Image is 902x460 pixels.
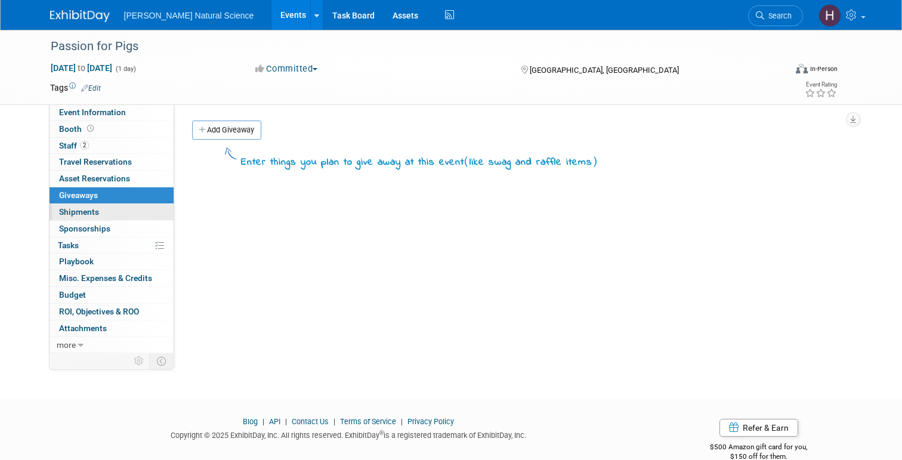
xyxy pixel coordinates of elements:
span: Asset Reservations [59,174,130,183]
div: Enter things you plan to give away at this event like swag and raffle items [241,154,598,170]
img: ExhibitDay [50,10,110,22]
span: Sponsorships [59,224,110,233]
div: Event Rating [805,82,837,88]
a: Blog [243,417,258,426]
span: | [282,417,290,426]
a: Shipments [50,204,174,220]
a: Tasks [50,237,174,254]
span: ( [464,155,469,167]
span: Playbook [59,257,94,266]
a: Edit [81,84,101,92]
span: ) [592,155,598,167]
span: Giveaways [59,190,98,200]
td: Toggle Event Tabs [149,353,174,369]
span: Booth not reserved yet [85,124,96,133]
span: Shipments [59,207,99,217]
span: Tasks [58,240,79,250]
span: Travel Reservations [59,157,132,166]
a: Booth [50,121,174,137]
button: Committed [251,63,322,75]
a: Giveaways [50,187,174,203]
a: Add Giveaway [192,121,261,140]
span: (1 day) [115,65,136,73]
span: Attachments [59,323,107,333]
span: Event Information [59,107,126,117]
span: [GEOGRAPHIC_DATA], [GEOGRAPHIC_DATA] [530,66,679,75]
a: Travel Reservations [50,154,174,170]
a: Sponsorships [50,221,174,237]
span: more [57,340,76,350]
a: Asset Reservations [50,171,174,187]
a: ROI, Objectives & ROO [50,304,174,320]
a: Contact Us [292,417,329,426]
a: Staff2 [50,138,174,154]
a: API [269,417,280,426]
a: Misc. Expenses & Credits [50,270,174,286]
a: Refer & Earn [719,419,798,437]
img: Format-Inperson.png [796,64,808,73]
span: to [76,63,87,73]
a: Attachments [50,320,174,336]
td: Tags [50,82,101,94]
div: Passion for Pigs [47,36,771,57]
span: | [330,417,338,426]
span: Booth [59,124,96,134]
span: Search [764,11,792,20]
span: Misc. Expenses & Credits [59,273,152,283]
div: Event Format [721,62,838,80]
span: | [260,417,267,426]
span: Staff [59,141,89,150]
span: 2 [80,141,89,150]
img: Halle Fick [818,4,841,27]
td: Personalize Event Tab Strip [129,353,150,369]
a: Search [748,5,803,26]
span: Budget [59,290,86,300]
div: Copyright © 2025 ExhibitDay, Inc. All rights reserved. ExhibitDay is a registered trademark of Ex... [50,427,647,441]
a: Budget [50,287,174,303]
a: Event Information [50,104,174,121]
a: Playbook [50,254,174,270]
div: In-Person [810,64,838,73]
span: [DATE] [DATE] [50,63,113,73]
span: ROI, Objectives & ROO [59,307,139,316]
a: Privacy Policy [407,417,454,426]
a: more [50,337,174,353]
span: | [398,417,406,426]
sup: ® [379,430,384,436]
a: Terms of Service [340,417,396,426]
span: [PERSON_NAME] Natural Science [124,11,254,20]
